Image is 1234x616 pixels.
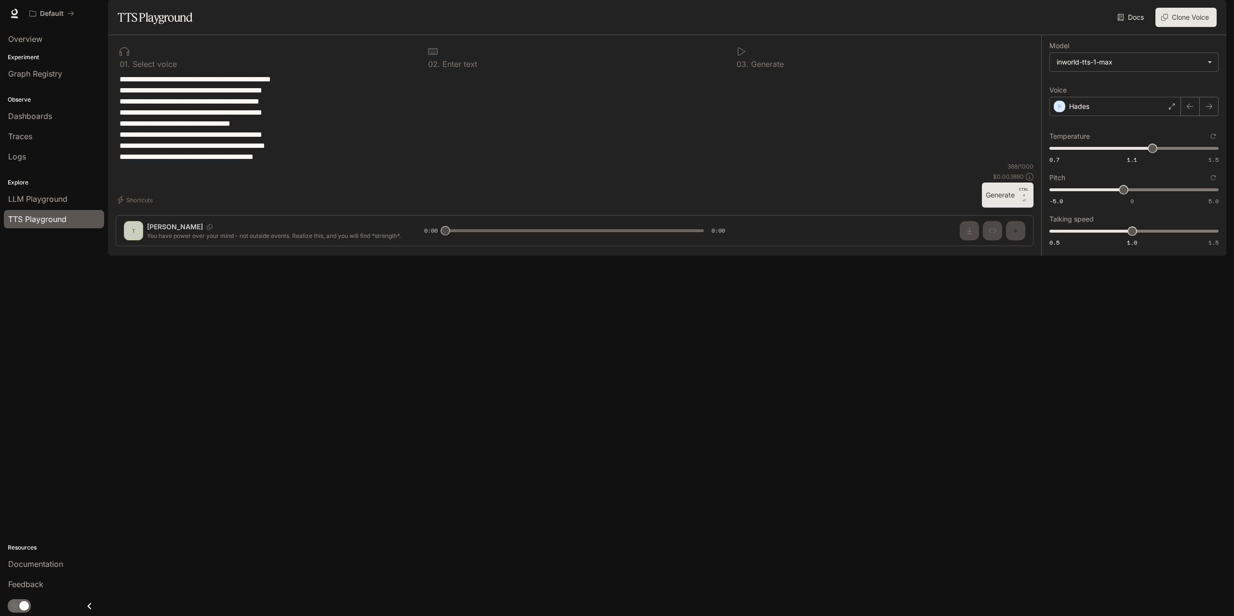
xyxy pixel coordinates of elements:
[749,60,784,68] p: Generate
[1019,186,1030,198] p: CTRL +
[1019,186,1030,204] p: ⏎
[1050,53,1218,71] div: inworld-tts-1-max
[1208,156,1219,164] span: 1.5
[1127,238,1137,247] span: 1.0
[1115,8,1148,27] a: Docs
[1049,42,1069,49] p: Model
[1049,174,1065,181] p: Pitch
[1057,57,1203,67] div: inworld-tts-1-max
[440,60,477,68] p: Enter text
[120,60,130,68] p: 0 1 .
[1049,238,1060,247] span: 0.5
[1155,8,1217,27] button: Clone Voice
[1049,216,1094,223] p: Talking speed
[118,8,192,27] h1: TTS Playground
[1049,133,1090,140] p: Temperature
[25,4,79,23] button: All workspaces
[1069,102,1089,111] p: Hades
[130,60,177,68] p: Select voice
[40,10,64,18] p: Default
[982,183,1033,208] button: GenerateCTRL +⏎
[1208,197,1219,205] span: 5.0
[1208,172,1219,183] button: Reset to default
[1208,131,1219,142] button: Reset to default
[1127,156,1137,164] span: 1.1
[737,60,749,68] p: 0 3 .
[1049,197,1063,205] span: -5.0
[1049,87,1067,93] p: Voice
[1208,238,1219,247] span: 1.5
[428,60,440,68] p: 0 2 .
[1049,156,1060,164] span: 0.7
[116,192,157,208] button: Shortcuts
[1130,197,1134,205] span: 0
